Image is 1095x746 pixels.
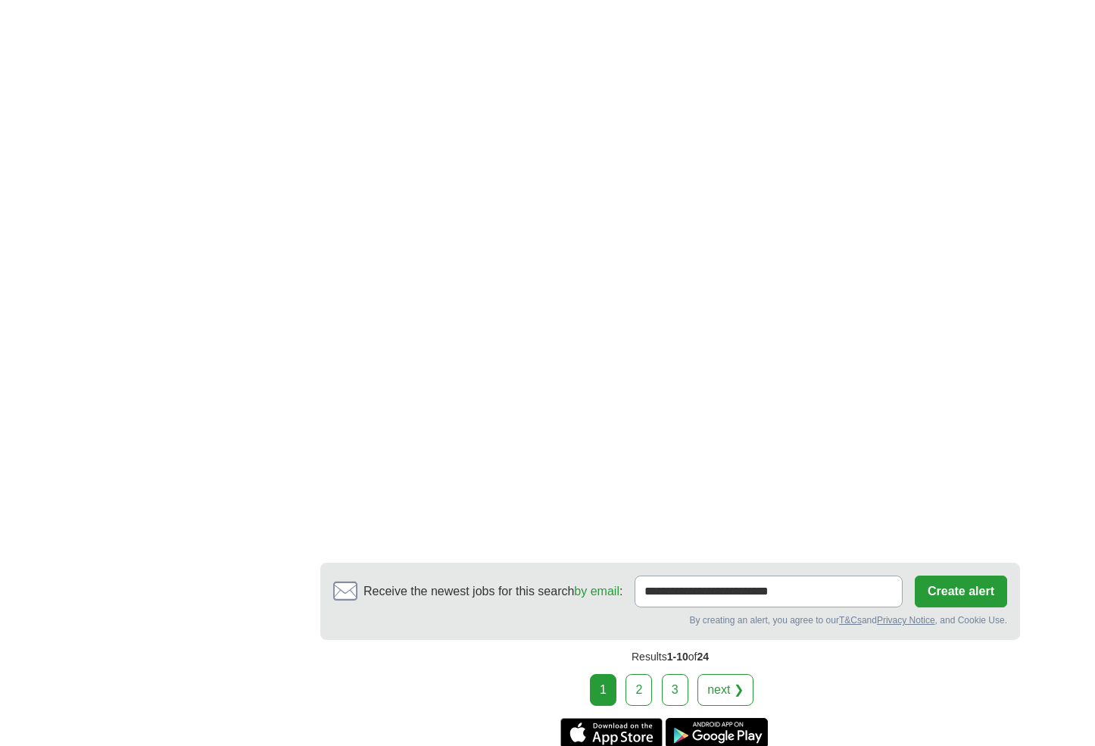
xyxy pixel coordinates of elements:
[697,674,753,706] a: next ❯
[590,674,616,706] div: 1
[839,615,862,626] a: T&Cs
[333,613,1007,627] div: By creating an alert, you agree to our and , and Cookie Use.
[662,674,688,706] a: 3
[877,615,935,626] a: Privacy Notice
[320,640,1020,674] div: Results of
[667,651,688,663] span: 1-10
[625,674,652,706] a: 2
[697,651,709,663] span: 24
[915,576,1007,607] button: Create alert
